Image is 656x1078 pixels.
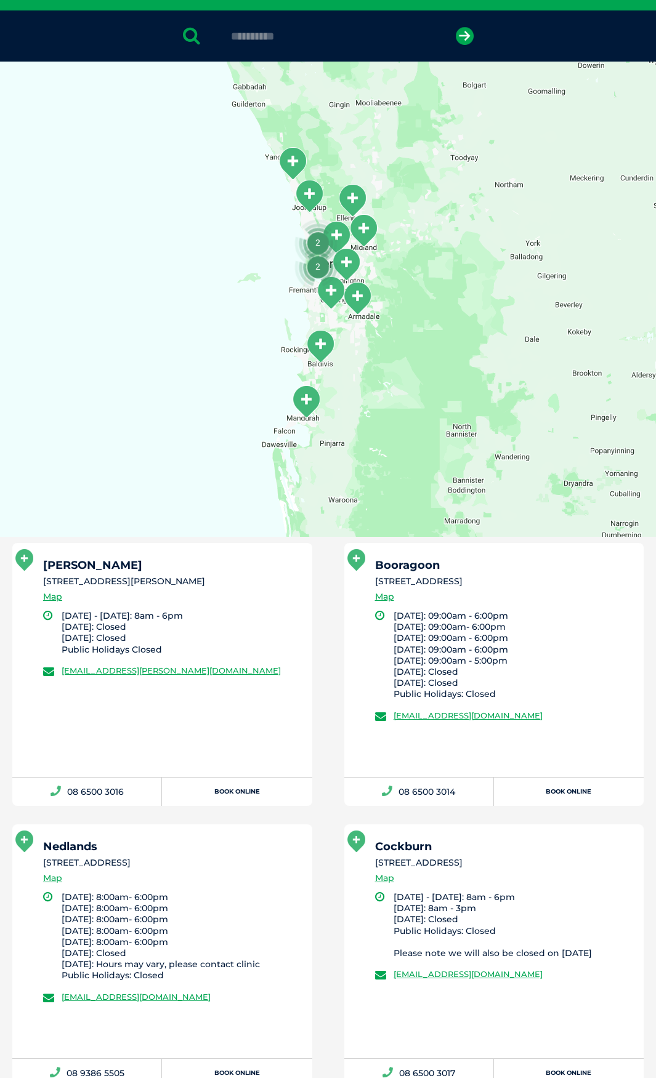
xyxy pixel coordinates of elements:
li: [STREET_ADDRESS][PERSON_NAME] [43,575,301,588]
div: Armadale [342,281,373,315]
div: Ellenbrook [337,183,368,217]
li: [DATE]: 8:00am- 6:00pm [DATE]: 8:00am- 6:00pm [DATE]: 8:00am- 6:00pm [DATE]: 8:00am- 6:00pm [DATE... [62,891,301,981]
li: [STREET_ADDRESS] [43,856,301,869]
a: [EMAIL_ADDRESS][DOMAIN_NAME] [394,969,543,979]
a: Map [43,871,62,885]
div: Butler [277,147,308,180]
div: Cockburn [315,276,346,310]
div: Baldivis [305,329,336,363]
div: Joondalup [294,179,325,213]
li: [STREET_ADDRESS] [375,575,633,588]
div: 2 [294,243,341,290]
a: 08 6500 3014 [344,778,494,806]
li: [DATE] - [DATE]: 8am - 6pm [DATE]: Closed [DATE]: Closed Public Holidays Closed [62,610,301,655]
h5: Booragoon [375,560,633,571]
a: [EMAIL_ADDRESS][DOMAIN_NAME] [62,992,211,1002]
div: Midland [348,214,379,247]
a: Map [375,871,394,885]
a: Map [43,590,62,604]
a: Book Online [162,778,312,806]
a: Book Online [494,778,644,806]
li: [STREET_ADDRESS] [375,856,633,869]
a: [EMAIL_ADDRESS][DOMAIN_NAME] [394,710,543,720]
div: Mandurah [291,385,322,419]
h5: [PERSON_NAME] [43,560,301,571]
a: [EMAIL_ADDRESS][PERSON_NAME][DOMAIN_NAME] [62,666,281,675]
li: [DATE]: 09:00am - 6:00pm [DATE]: 09:00am- 6:00pm [DATE]: 09:00am - 6:00pm [DATE]: 09:00am - 6:00p... [394,610,633,700]
h5: Nedlands [43,841,301,852]
div: Bedford [321,220,352,254]
li: [DATE] - [DATE]: 8am - 6pm [DATE]: 8am - 3pm [DATE]: Closed Public Holidays: Closed Please note w... [394,891,633,959]
div: 2 [294,219,341,266]
div: Cannington [331,247,362,281]
a: Map [375,590,394,604]
h5: Cockburn [375,841,633,852]
a: 08 6500 3016 [12,778,162,806]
